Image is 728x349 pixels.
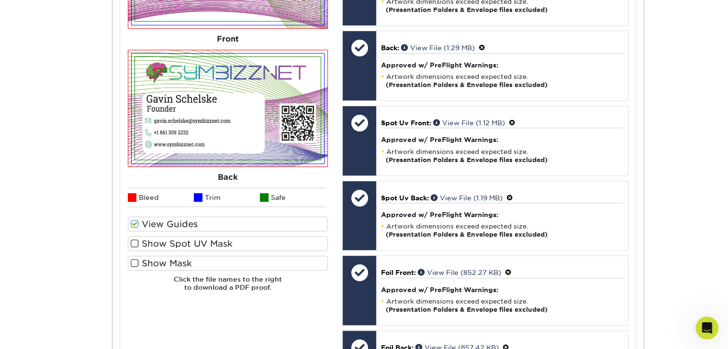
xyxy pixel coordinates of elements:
button: Home [150,4,168,22]
label: View Guides [128,217,328,231]
textarea: Message… [8,256,183,272]
a: View File (1.12 MB) [433,119,505,127]
h4: Approved w/ PreFlight Warnings: [381,211,623,218]
a: View File (852.27 KB) [418,269,501,276]
li: Bleed [128,188,194,207]
div: Support says… [8,55,184,229]
p: Back [DATE] [81,12,119,22]
div: 9am-5pm EST, [DATE]-[DATE] [15,192,149,202]
li: Artwork dimensions exceed expected size. [381,222,623,239]
span: Spot Uv Back: [381,194,429,202]
strong: (Presentation Folders & Envelope files excluded) [386,306,548,313]
strong: (Presentation Folders & Envelope files excluded) [386,6,548,13]
iframe: Intercom live chat [695,316,718,339]
strong: (Presentation Folders & Envelope files excluded) [386,231,548,238]
div: Customer Service Hours; [15,178,149,188]
iframe: Google Customer Reviews [2,320,81,346]
label: Show Mask [128,256,328,271]
h6: Click the file names to the right to download a PDF proof. [128,275,328,299]
button: Send a message… [163,272,179,287]
a: View File (1.29 MB) [401,44,475,52]
button: Start recording [61,276,68,284]
h4: Approved w/ PreFlight Warnings: [381,286,623,294]
span: Back: [381,44,399,52]
span: Foil Front: [381,269,416,276]
li: Artwork dimensions exceed expected size. [381,297,623,314]
button: Upload attachment [45,276,53,284]
div: Back [128,167,328,188]
button: Gif picker [30,276,38,284]
label: Show Spot UV Mask [128,236,328,251]
button: Emoji picker [15,276,22,284]
a: View File (1.19 MB) [431,194,503,202]
h4: Approved w/ PreFlight Warnings: [381,136,623,143]
strong: (Presentation Folders & Envelope files excluded) [386,156,548,164]
div: Please utilize our chat feature if you have questions about your order or products. We look forwa... [15,136,149,173]
li: Artwork dimensions exceed expected size. [381,148,623,164]
b: Primoprint will be closed [DATE], for [DATE]. This day will not count towards production timing, ... [15,76,144,130]
strong: (Presentation Folders & Envelope files excluded) [386,81,548,88]
h1: Primoprint [73,5,114,12]
div: [DATE] HolidayPrimoprint will be closed [DATE], for [DATE]. This day will not count towards produ... [8,55,157,207]
li: Trim [194,188,260,207]
div: Front [128,29,328,50]
li: Artwork dimensions exceed expected size. [381,73,623,89]
b: [DATE] Holiday [15,61,71,69]
h4: Approved w/ PreFlight Warnings: [381,61,623,69]
div: Support • 1m ago [15,209,67,215]
li: Safe [260,188,326,207]
span: Spot Uv Front: [381,119,431,127]
div: Close [168,4,185,21]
